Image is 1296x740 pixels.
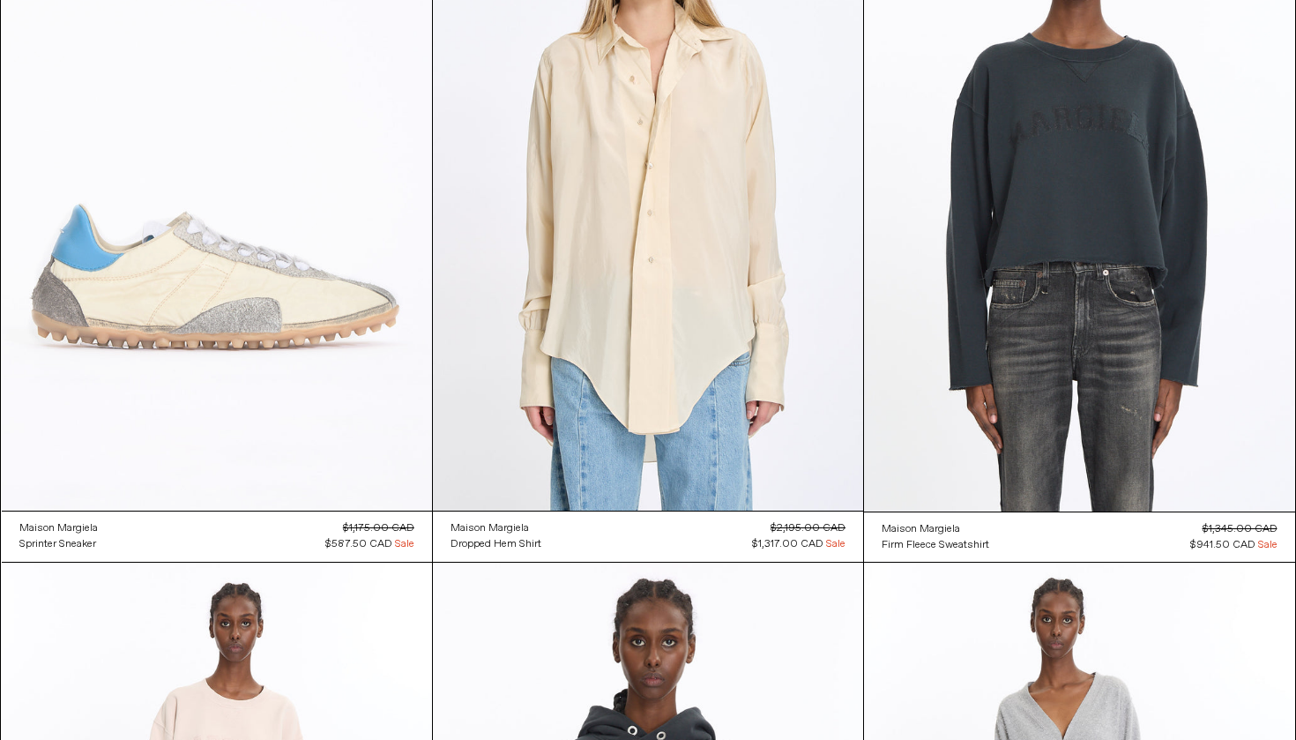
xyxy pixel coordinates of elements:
[1190,538,1255,552] span: $941.50 CAD
[826,536,845,552] span: Sale
[395,536,414,552] span: Sale
[882,521,989,537] a: Maison Margiela
[19,521,98,536] div: Maison Margiela
[325,537,392,551] span: $587.50 CAD
[882,537,989,553] a: Firm Fleece Sweatshirt
[19,536,98,552] a: Sprinter Sneaker
[882,522,960,537] div: Maison Margiela
[451,536,541,552] a: Dropped Hem Shirt
[19,537,96,552] div: Sprinter Sneaker
[451,537,541,552] div: Dropped Hem Shirt
[451,520,541,536] a: Maison Margiela
[882,538,989,553] div: Firm Fleece Sweatshirt
[771,521,845,535] s: $2,195.00 CAD
[343,521,414,535] s: $1,175.00 CAD
[451,521,529,536] div: Maison Margiela
[19,520,98,536] a: Maison Margiela
[1258,537,1277,553] span: Sale
[752,537,823,551] span: $1,317.00 CAD
[1203,522,1277,536] s: $1,345.00 CAD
